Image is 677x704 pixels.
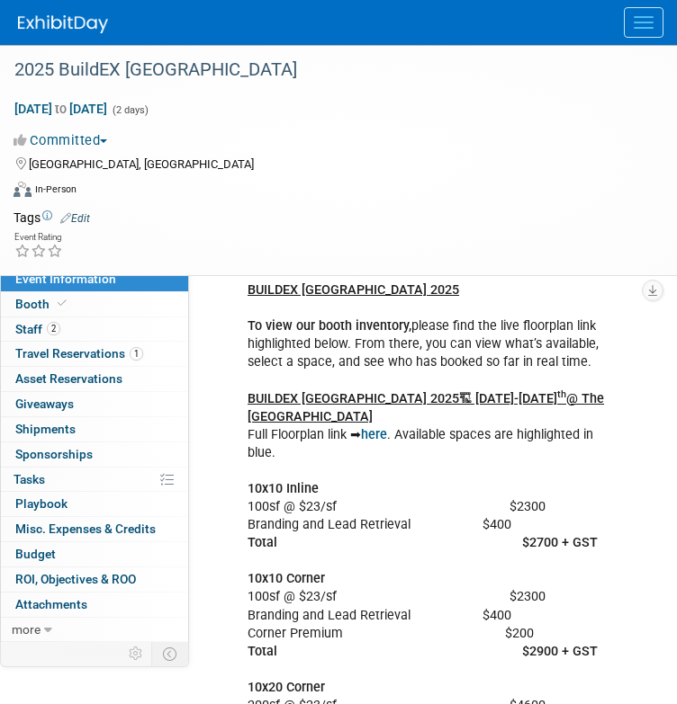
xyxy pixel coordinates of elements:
[14,472,45,486] span: Tasks
[1,317,188,342] a: Staff2
[130,347,143,361] span: 1
[15,447,93,461] span: Sponsorships
[14,233,63,242] div: Event Rating
[14,182,32,196] img: Format-Inperson.png
[1,267,188,291] a: Event Information
[14,179,641,206] div: Event Format
[248,318,411,334] b: To view our booth inventory,
[34,183,77,196] div: In-Person
[15,397,74,411] span: Giveaways
[248,680,325,695] b: 10x20 Corner
[361,427,387,442] a: here
[58,299,67,308] i: Booth reservation complete
[248,481,319,496] b: 10x10 Inline
[248,571,325,586] b: 10x10 Corner
[1,593,188,617] a: Attachments
[29,157,254,171] span: [GEOGRAPHIC_DATA], [GEOGRAPHIC_DATA]
[15,521,156,536] span: Misc. Expenses & Credits
[15,272,116,286] span: Event Information
[1,618,188,642] a: more
[15,371,122,386] span: Asset Reservations
[248,282,459,298] u: BUILDEX [GEOGRAPHIC_DATA] 2025
[1,567,188,592] a: ROI, Objectives & ROO
[1,292,188,316] a: Booth
[1,442,188,467] a: Sponsorships
[15,597,87,611] span: Attachments
[14,131,114,150] button: Committed
[1,542,188,566] a: Budget
[60,212,90,225] a: Edit
[14,209,90,227] td: Tags
[248,535,598,550] b: Total $2700 + GST
[15,547,56,561] span: Budget
[121,642,152,665] td: Personalize Event Tab Strip
[12,622,41,637] span: more
[15,346,143,361] span: Travel Reservations
[1,392,188,416] a: Giveaways
[248,391,459,406] u: BUILDEX [GEOGRAPHIC_DATA] 2025
[624,7,663,38] button: Menu
[15,422,76,436] span: Shipments
[18,15,108,33] img: ExhibitDay
[1,492,188,516] a: Playbook
[111,104,149,116] span: (2 days)
[1,517,188,541] a: Misc. Expenses & Credits
[248,391,604,424] u: 🏗 [DATE]-[DATE] @ The [GEOGRAPHIC_DATA]
[8,54,641,86] div: 2025 BuildEX [GEOGRAPHIC_DATA]
[47,322,60,335] span: 2
[557,388,566,400] sup: th
[15,297,70,311] span: Booth
[248,644,598,659] b: Total $2900 + GST
[15,322,60,336] span: Staff
[1,367,188,391] a: Asset Reservations
[1,417,188,441] a: Shipments
[14,101,108,117] span: [DATE] [DATE]
[52,102,69,116] span: to
[152,642,189,665] td: Toggle Event Tabs
[15,496,68,511] span: Playbook
[15,572,136,586] span: ROI, Objectives & ROO
[1,468,188,492] a: Tasks
[1,342,188,366] a: Travel Reservations1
